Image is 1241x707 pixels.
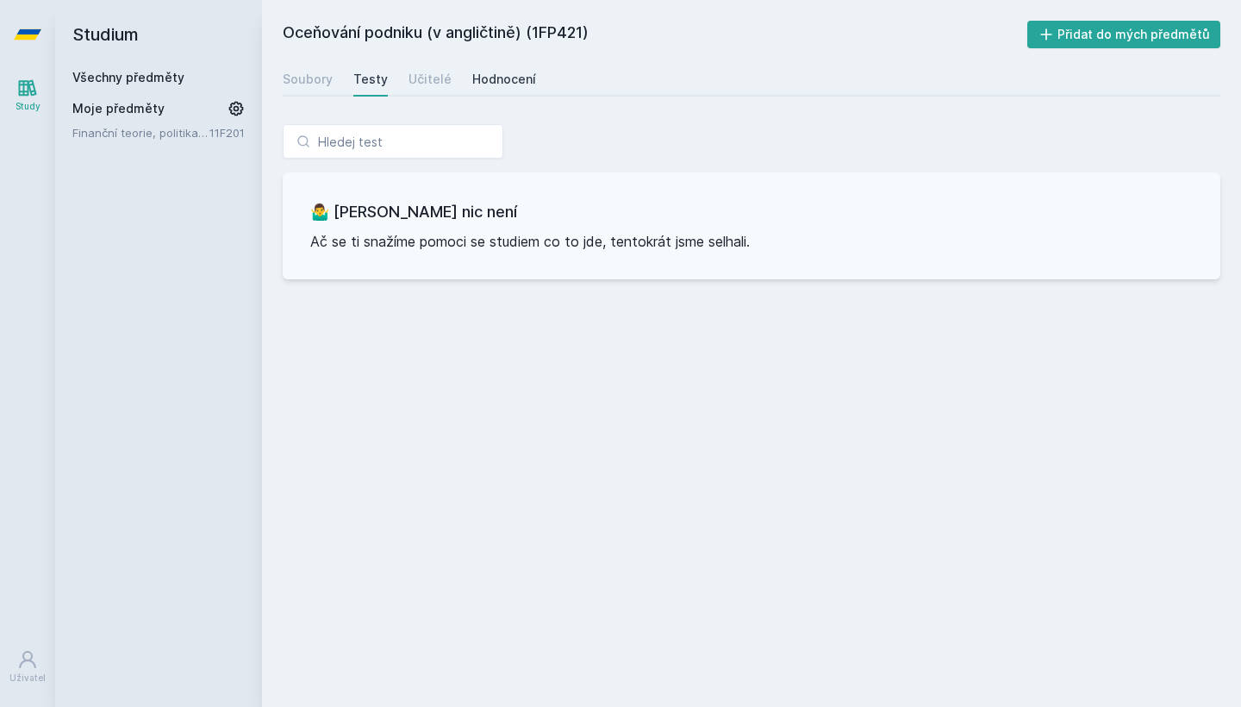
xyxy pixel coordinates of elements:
a: Uživatel [3,641,52,693]
input: Hledej test [283,124,503,159]
div: Hodnocení [472,71,536,88]
a: Učitelé [408,62,452,97]
a: Testy [353,62,388,97]
a: Hodnocení [472,62,536,97]
p: Ač se ti snažíme pomoci se studiem co to jde, tentokrát jsme selhali. [310,231,1193,252]
div: Učitelé [408,71,452,88]
button: Přidat do mých předmětů [1027,21,1221,48]
div: Uživatel [9,672,46,685]
h3: 🤷‍♂️ [PERSON_NAME] nic není [310,200,1193,224]
div: Soubory [283,71,333,88]
span: Moje předměty [72,100,165,117]
a: Soubory [283,62,333,97]
a: Finanční teorie, politika a instituce [72,124,209,141]
div: Testy [353,71,388,88]
a: Study [3,69,52,122]
a: 11F201 [209,126,245,140]
h2: Oceňování podniku (v angličtině) (1FP421) [283,21,1027,48]
div: Study [16,100,41,113]
a: Všechny předměty [72,70,184,84]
